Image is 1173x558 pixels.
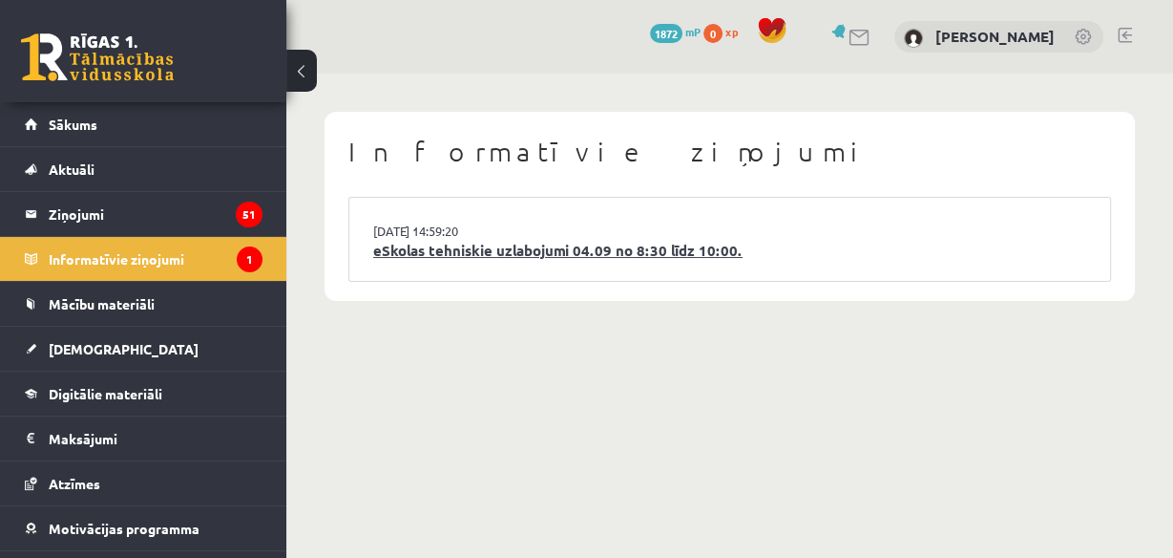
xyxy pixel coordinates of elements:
[904,29,923,48] img: Daniela Tarvāne
[25,282,262,326] a: Mācību materiāli
[49,475,100,492] span: Atzīmes
[25,102,262,146] a: Sākums
[49,161,94,178] span: Aktuāli
[49,237,262,281] legend: Informatīvie ziņojumi
[373,222,516,241] a: [DATE] 14:59:20
[650,24,682,43] span: 1872
[935,27,1055,46] a: [PERSON_NAME]
[703,24,747,39] a: 0 xp
[25,506,262,550] a: Motivācijas programma
[348,136,1111,168] h1: Informatīvie ziņojumi
[49,385,162,402] span: Digitālie materiāli
[25,237,262,281] a: Informatīvie ziņojumi1
[49,520,199,537] span: Motivācijas programma
[49,116,97,133] span: Sākums
[237,247,262,272] i: 1
[236,202,262,227] i: 51
[49,340,199,357] span: [DEMOGRAPHIC_DATA]
[49,417,262,461] legend: Maksājumi
[25,147,262,191] a: Aktuāli
[49,192,262,236] legend: Ziņojumi
[25,372,262,416] a: Digitālie materiāli
[373,240,1086,262] a: eSkolas tehniskie uzlabojumi 04.09 no 8:30 līdz 10:00.
[25,417,262,461] a: Maksājumi
[25,192,262,236] a: Ziņojumi51
[49,295,155,312] span: Mācību materiāli
[21,33,174,81] a: Rīgas 1. Tālmācības vidusskola
[703,24,723,43] span: 0
[25,461,262,505] a: Atzīmes
[725,24,738,39] span: xp
[685,24,701,39] span: mP
[650,24,701,39] a: 1872 mP
[25,327,262,371] a: [DEMOGRAPHIC_DATA]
